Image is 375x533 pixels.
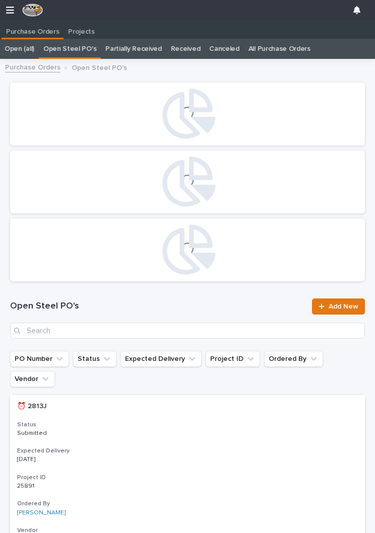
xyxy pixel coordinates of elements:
[248,39,310,59] a: All Purchase Orders
[17,481,36,490] p: 25891
[10,323,365,339] input: Search
[17,430,101,437] p: Submitted
[209,39,239,59] a: Canceled
[64,20,99,39] a: Projects
[17,509,66,516] a: [PERSON_NAME]
[2,20,64,38] a: Purchase Orders
[312,298,365,315] a: Add New
[329,303,358,310] span: Add New
[68,20,95,36] p: Projects
[73,351,116,367] button: Status
[120,351,202,367] button: Expected Delivery
[72,61,127,72] p: Open Steel PO's
[6,20,59,36] p: Purchase Orders
[264,351,323,367] button: Ordered By
[17,474,358,482] h3: Project ID
[43,39,96,59] a: Open Steel PO's
[10,371,55,387] button: Vendor
[17,456,101,463] p: [DATE]
[17,500,358,508] h3: Ordered By
[5,61,60,72] a: Purchase Orders
[22,4,43,17] img: F4NWVRlRhyjtPQOJfFs5
[171,39,201,59] a: Received
[17,447,358,455] h3: Expected Delivery
[17,400,49,411] p: ⏰ 2813J
[17,421,358,429] h3: Status
[10,351,69,367] button: PO Number
[5,39,34,59] a: Open (all)
[105,39,161,59] a: Partially Received
[206,351,260,367] button: Project ID
[10,300,306,313] h1: Open Steel PO's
